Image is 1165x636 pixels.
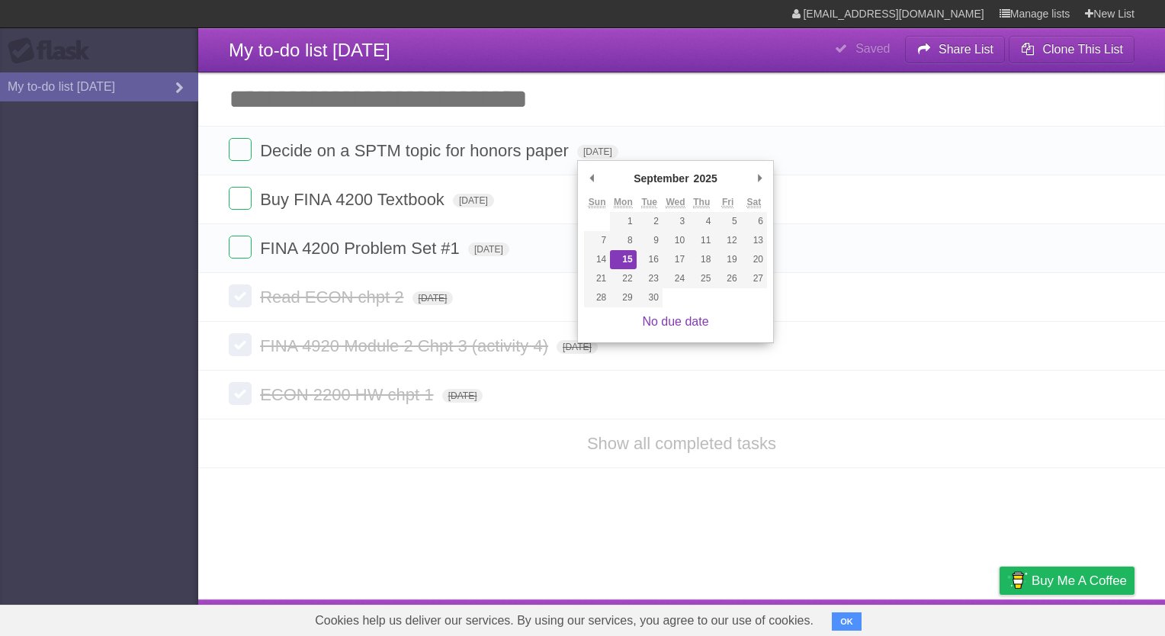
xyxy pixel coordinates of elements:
span: FINA 4200 Problem Set #1 [260,239,464,258]
div: 2025 [692,167,720,190]
button: 24 [663,269,688,288]
b: Saved [855,42,890,55]
span: FINA 4920 Module 2 Chpt 3 (activity 4) [260,336,552,355]
span: [DATE] [453,194,494,207]
label: Done [229,284,252,307]
button: 7 [584,231,610,250]
button: 1 [610,212,636,231]
button: 11 [688,231,714,250]
button: 23 [637,269,663,288]
button: 28 [584,288,610,307]
label: Done [229,187,252,210]
div: September [631,167,691,190]
button: 3 [663,212,688,231]
abbr: Sunday [589,197,606,208]
button: 16 [637,250,663,269]
label: Done [229,333,252,356]
button: 25 [688,269,714,288]
button: Clone This List [1009,36,1135,63]
a: Privacy [980,603,1019,632]
button: 14 [584,250,610,269]
button: 13 [741,231,767,250]
button: OK [832,612,862,631]
button: 8 [610,231,636,250]
a: Show all completed tasks [587,434,776,453]
button: 22 [610,269,636,288]
button: Previous Month [584,167,599,190]
span: Read ECON chpt 2 [260,287,407,307]
a: Terms [928,603,961,632]
span: Buy FINA 4200 Textbook [260,190,448,209]
abbr: Thursday [693,197,710,208]
button: 5 [714,212,740,231]
span: Cookies help us deliver our services. By using our services, you agree to our use of cookies. [300,605,829,636]
span: My to-do list [DATE] [229,40,390,60]
button: 15 [610,250,636,269]
abbr: Friday [722,197,733,208]
button: 21 [584,269,610,288]
abbr: Tuesday [641,197,656,208]
label: Done [229,138,252,161]
abbr: Monday [614,197,633,208]
b: Clone This List [1042,43,1123,56]
button: 26 [714,269,740,288]
button: 29 [610,288,636,307]
a: Suggest a feature [1038,603,1135,632]
button: Share List [905,36,1006,63]
button: Next Month [752,167,767,190]
span: [DATE] [442,389,483,403]
span: Buy me a coffee [1032,567,1127,594]
span: [DATE] [468,243,509,256]
button: 18 [688,250,714,269]
img: Buy me a coffee [1007,567,1028,593]
span: Decide on a SPTM topic for honors paper [260,141,573,160]
a: About [797,603,829,632]
label: Done [229,236,252,259]
span: ECON 2200 HW chpt 1 [260,385,437,404]
button: 2 [637,212,663,231]
button: 9 [637,231,663,250]
button: 12 [714,231,740,250]
label: Done [229,382,252,405]
span: [DATE] [412,291,454,305]
button: 17 [663,250,688,269]
button: 10 [663,231,688,250]
button: 27 [741,269,767,288]
abbr: Saturday [747,197,762,208]
abbr: Wednesday [666,197,685,208]
button: 30 [637,288,663,307]
span: [DATE] [557,340,598,354]
b: Share List [939,43,993,56]
button: 20 [741,250,767,269]
div: Flask [8,37,99,65]
a: Buy me a coffee [1000,567,1135,595]
button: 4 [688,212,714,231]
a: No due date [642,315,708,328]
button: 6 [741,212,767,231]
a: Developers [847,603,909,632]
button: 19 [714,250,740,269]
span: [DATE] [577,145,618,159]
